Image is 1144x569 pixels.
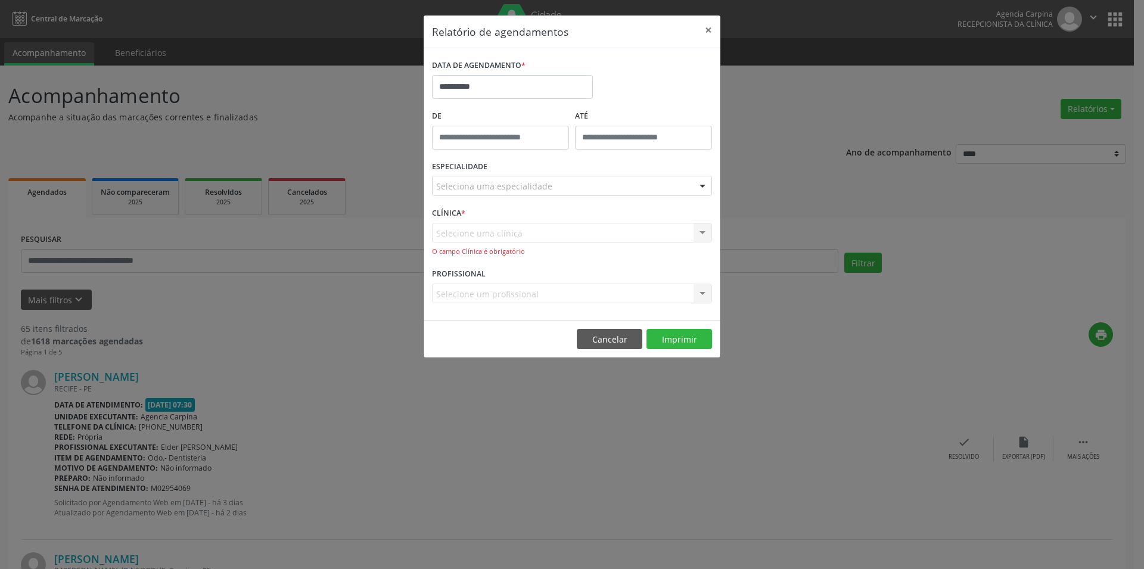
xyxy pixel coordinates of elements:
h5: Relatório de agendamentos [432,24,568,39]
label: ATÉ [575,107,712,126]
label: CLÍNICA [432,204,465,223]
div: O campo Clínica é obrigatório [432,247,712,257]
button: Cancelar [577,329,642,349]
button: Imprimir [646,329,712,349]
button: Close [697,15,720,45]
label: De [432,107,569,126]
label: PROFISSIONAL [432,265,486,284]
label: DATA DE AGENDAMENTO [432,57,526,75]
label: ESPECIALIDADE [432,158,487,176]
span: Seleciona uma especialidade [436,180,552,192]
